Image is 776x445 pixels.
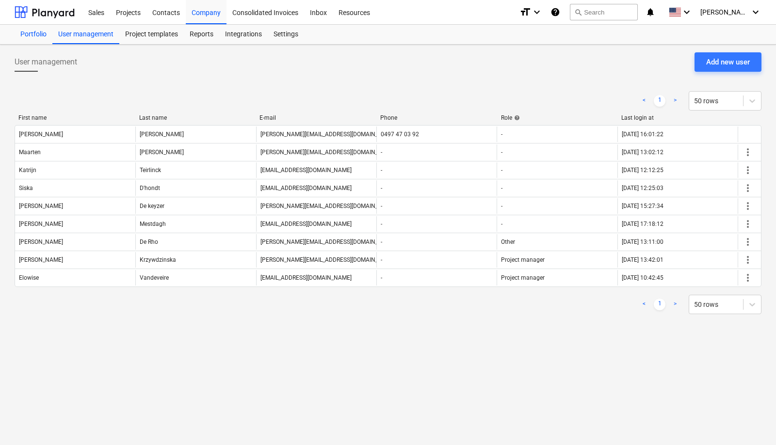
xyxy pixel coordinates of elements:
a: Settings [268,25,304,44]
div: Role [501,114,614,121]
div: [DATE] 16:01:22 [622,131,663,138]
i: Knowledge base [550,6,560,18]
a: Integrations [219,25,268,44]
i: keyboard_arrow_down [750,6,761,18]
span: - [501,149,502,156]
div: - [381,149,382,156]
span: - [501,221,502,227]
div: Last login at [621,114,734,121]
iframe: Chat Widget [727,398,776,445]
div: [EMAIL_ADDRESS][DOMAIN_NAME] [260,167,352,174]
div: [DATE] 13:11:00 [622,238,663,245]
div: [PERSON_NAME] [19,131,63,138]
span: User management [15,56,77,68]
button: Add new user [695,52,761,72]
span: - [501,185,502,191]
div: Teirlinck [140,167,161,174]
i: format_size [519,6,531,18]
div: Add new user [706,56,750,68]
a: User management [52,25,119,44]
span: more_vert [742,254,754,266]
div: [PERSON_NAME][EMAIL_ADDRESS][DOMAIN_NAME] [260,238,396,245]
span: more_vert [742,164,754,176]
div: [PERSON_NAME][EMAIL_ADDRESS][DOMAIN_NAME] [260,203,396,209]
div: [PERSON_NAME] [140,131,184,138]
div: [DATE] 17:18:12 [622,221,663,227]
span: Other [501,238,515,245]
div: - [381,221,382,227]
i: keyboard_arrow_down [681,6,693,18]
a: Page 1 is your current page [654,299,665,310]
a: Previous page [638,299,650,310]
button: Search [570,4,638,20]
span: Project manager [501,274,545,281]
div: - [381,203,382,209]
span: more_vert [742,236,754,248]
div: [PERSON_NAME][EMAIL_ADDRESS][DOMAIN_NAME] [260,131,396,138]
span: more_vert [742,146,754,158]
span: more_vert [742,218,754,230]
span: more_vert [742,200,754,212]
div: Last name [139,114,252,121]
i: notifications [646,6,655,18]
span: - [501,203,502,209]
div: Siska [19,185,33,191]
div: [DATE] 15:27:34 [622,203,663,209]
div: [EMAIL_ADDRESS][DOMAIN_NAME] [260,185,352,191]
a: Page 1 is your current page [654,95,665,107]
div: Katrijn [19,167,36,174]
span: help [512,115,520,121]
div: D'hondt [140,185,160,191]
div: Vandeveire [140,274,169,281]
div: [PERSON_NAME][EMAIL_ADDRESS][DOMAIN_NAME] [260,256,396,263]
div: Elowise [19,274,39,281]
span: search [574,8,582,16]
div: Chatwidget [727,398,776,445]
a: Portfolio [15,25,52,44]
div: [PERSON_NAME] [19,238,63,245]
span: - [501,131,502,138]
div: [PERSON_NAME] [19,203,63,209]
div: 0497 47 03 92 [381,131,419,138]
div: - [381,167,382,174]
a: Next page [669,95,681,107]
div: [PERSON_NAME] [19,256,63,263]
span: - [501,167,502,174]
div: Mestdagh [140,221,166,227]
span: more_vert [742,182,754,194]
div: Maarten [19,149,41,156]
div: [EMAIL_ADDRESS][DOMAIN_NAME] [260,274,352,281]
div: Phone [380,114,493,121]
div: [DATE] 12:25:03 [622,185,663,191]
div: De keyzer [140,203,164,209]
a: Reports [184,25,219,44]
div: - [381,185,382,191]
i: keyboard_arrow_down [531,6,543,18]
div: [DATE] 10:42:45 [622,274,663,281]
span: [PERSON_NAME] [700,8,749,16]
div: - [381,256,382,263]
a: Next page [669,299,681,310]
div: First name [18,114,131,121]
a: Previous page [638,95,650,107]
div: [PERSON_NAME] [19,221,63,227]
div: E-mail [259,114,372,121]
div: [PERSON_NAME] [140,149,184,156]
div: - [381,274,382,281]
span: more_vert [742,272,754,284]
div: [DATE] 13:42:01 [622,256,663,263]
div: De Rho [140,238,158,245]
div: [PERSON_NAME][EMAIL_ADDRESS][DOMAIN_NAME] [260,149,396,156]
div: - [381,238,382,245]
div: [EMAIL_ADDRESS][DOMAIN_NAME] [260,221,352,227]
div: [DATE] 13:02:12 [622,149,663,156]
div: [DATE] 12:12:25 [622,167,663,174]
a: Project templates [119,25,184,44]
span: Project manager [501,256,545,263]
